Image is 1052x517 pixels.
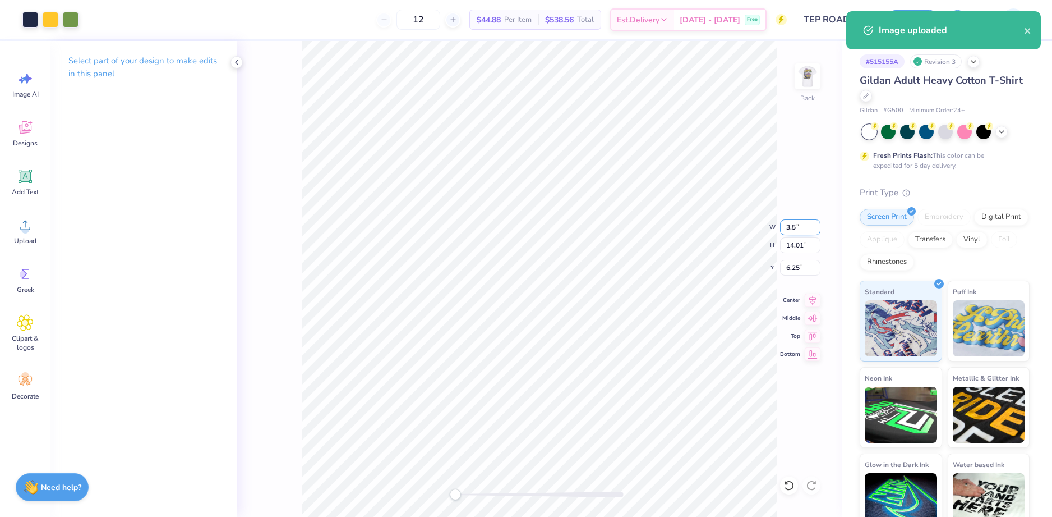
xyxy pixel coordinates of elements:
span: Neon Ink [865,372,892,384]
input: – – [396,10,440,30]
span: Metallic & Glitter Ink [953,372,1019,384]
div: Revision 3 [910,54,962,68]
span: $44.88 [477,14,501,26]
span: Water based Ink [953,459,1004,470]
span: Per Item [504,14,532,26]
span: Free [747,16,758,24]
span: [DATE] - [DATE] [680,14,740,26]
div: Print Type [860,186,1030,199]
span: Upload [14,236,36,245]
span: Top [780,332,800,341]
div: Screen Print [860,209,914,226]
span: Image AI [12,90,39,99]
img: Back [796,65,819,88]
div: Applique [860,231,905,248]
img: Standard [865,300,937,356]
img: Neon Ink [865,387,937,443]
div: Back [800,93,815,103]
div: Rhinestones [860,254,914,271]
span: Puff Ink [953,286,976,298]
span: Decorate [12,392,39,401]
span: Total [577,14,594,26]
div: This color can be expedited for 5 day delivery. [873,150,1011,171]
span: Clipart & logos [7,334,44,352]
p: Select part of your design to make edits in this panel [68,54,219,80]
input: Untitled Design [795,8,878,31]
img: Roberta Manuel [1002,8,1025,31]
span: # G500 [883,106,903,116]
div: Accessibility label [450,489,461,500]
strong: Fresh Prints Flash: [873,151,933,160]
span: Greek [17,285,34,294]
span: Bottom [780,350,800,359]
span: Add Text [12,187,39,196]
div: # 515155A [860,54,905,68]
span: Middle [780,314,800,323]
span: Glow in the Dark Ink [865,459,929,470]
span: Standard [865,286,894,298]
img: Metallic & Glitter Ink [953,387,1025,443]
strong: Need help? [41,482,81,493]
a: RM [981,8,1030,31]
span: $538.56 [545,14,574,26]
span: Minimum Order: 24 + [909,106,965,116]
div: Transfers [908,231,953,248]
span: Gildan [860,106,878,116]
span: Gildan Adult Heavy Cotton T-Shirt [860,74,1023,87]
span: Est. Delivery [617,14,659,26]
div: Foil [991,231,1017,248]
span: Designs [13,139,38,148]
img: Puff Ink [953,300,1025,356]
div: Vinyl [956,231,988,248]
span: Center [780,296,800,305]
div: Digital Print [974,209,1028,226]
div: Image uploaded [879,24,1024,37]
div: Embroidery [917,209,971,226]
button: close [1024,24,1032,37]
